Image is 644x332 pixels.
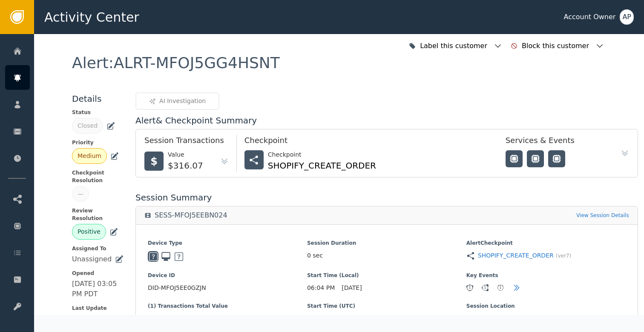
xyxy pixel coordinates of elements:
[72,304,124,312] span: Last Update
[135,114,638,127] div: Alert & Checkpoint Summary
[466,272,626,279] span: Key Events
[72,55,280,71] div: Alert : ALRT-MFOJ5GG4HSNT
[407,37,504,55] button: Label this customer
[509,37,606,55] button: Block this customer
[355,314,375,323] span: [DATE]
[72,169,124,184] span: Checkpoint Resolution
[620,9,634,25] button: AP
[307,283,335,292] span: 06:04 PM
[148,283,307,292] span: DID-MFOJ5EE0GZJN
[78,152,101,160] div: Medium
[467,285,473,291] div: 1
[135,191,638,204] div: Session Summary
[144,135,229,150] div: Session Transactions
[268,150,376,159] div: Checkpoint
[307,302,466,310] span: Start Time (UTC)
[72,254,112,264] div: Unassigned
[307,251,323,260] span: 0 sec
[168,159,203,172] div: $316.07
[478,251,554,260] a: SHOPIFY_CREATE_ORDER
[155,211,227,220] div: SESS-MFOJ5EEBN024
[420,41,489,51] div: Label this customer
[148,239,307,247] span: Device Type
[556,252,571,260] span: (ver 7 )
[466,302,626,310] span: Session Location
[466,239,626,247] span: Alert Checkpoint
[307,314,349,323] span: 10:04 PM UTC
[72,269,124,277] span: Opened
[72,109,124,116] span: Status
[563,12,615,22] div: Account Owner
[168,150,203,159] div: Value
[72,139,124,146] span: Priority
[497,285,503,291] div: 1
[477,314,626,332] span: [GEOGRAPHIC_DATA], [US_STATE], [GEOGRAPHIC_DATA]
[307,239,466,247] span: Session Duration
[576,212,629,219] a: View Session Details
[148,302,307,310] span: (1) Transactions Total Value
[72,92,124,105] div: Details
[307,272,466,279] span: Start Time (Local)
[78,189,83,198] div: —
[72,245,124,252] span: Assigned To
[482,285,488,291] div: 1
[506,135,608,150] div: Services & Events
[148,272,307,279] span: Device ID
[72,207,124,222] span: Review Resolution
[148,314,307,323] span: $316.07
[150,154,158,169] span: $
[44,8,139,27] span: Activity Center
[78,227,101,236] div: Positive
[268,159,376,172] div: SHOPIFY_CREATE_ORDER
[342,283,362,292] span: [DATE]
[522,41,591,51] div: Block this customer
[72,279,124,299] div: [DATE] 03:05 PM PDT
[244,135,489,150] div: Checkpoint
[78,121,98,130] div: Closed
